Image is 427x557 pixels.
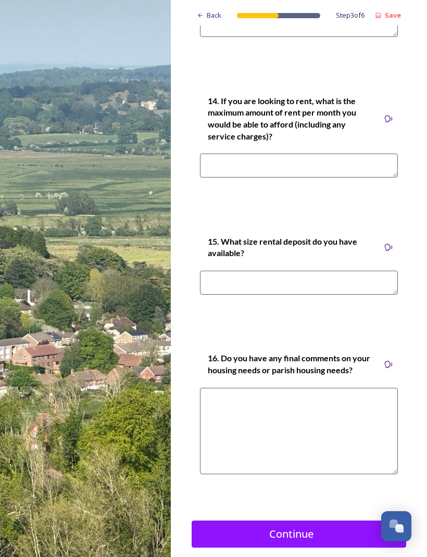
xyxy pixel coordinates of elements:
[208,353,372,375] strong: 16. Do you have any final comments on your housing needs or parish housing needs?
[385,10,401,20] strong: Save
[208,236,359,258] strong: 15. What size rental deposit do you have available?
[381,511,411,541] button: Open Chat
[208,96,358,141] strong: 14. If you are looking to rent, what is the maximum amount of rent per month you would be able to...
[336,10,365,20] span: Step 3 of 6
[207,10,221,20] span: Back
[192,521,406,548] button: Continue
[197,526,385,542] div: Continue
